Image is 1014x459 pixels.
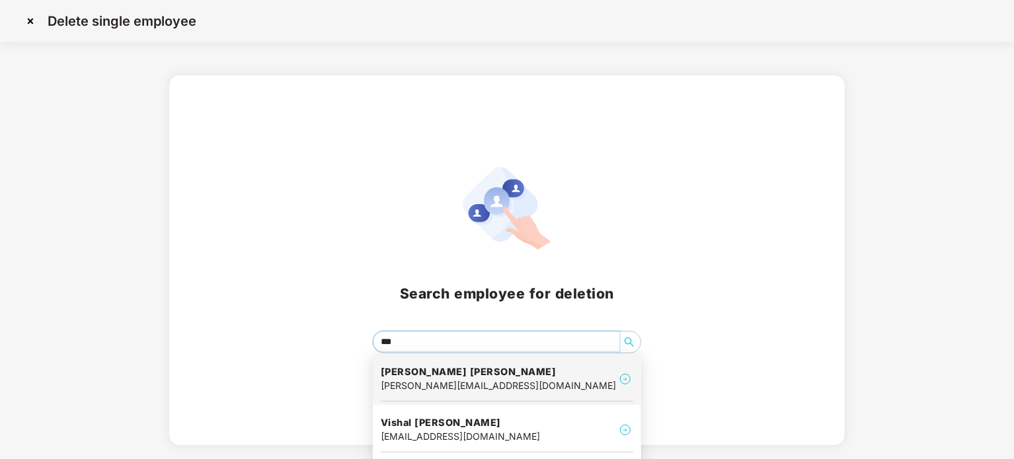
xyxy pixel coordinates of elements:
[381,378,616,393] div: [PERSON_NAME][EMAIL_ADDRESS][DOMAIN_NAME]
[48,13,196,29] p: Delete single employee
[381,365,616,378] h4: [PERSON_NAME] [PERSON_NAME]
[381,416,540,429] h4: Vishal [PERSON_NAME]
[617,422,633,438] img: svg+xml;base64,PHN2ZyB4bWxucz0iaHR0cDovL3d3dy53My5vcmcvMjAwMC9zdmciIHdpZHRoPSIyNCIgaGVpZ2h0PSIyNC...
[20,11,41,32] img: svg+xml;base64,PHN2ZyBpZD0iQ3Jvc3MtMzJ4MzIiIHhtbG5zPSJodHRwOi8vd3d3LnczLm9yZy8yMDAwL3N2ZyIgd2lkdG...
[619,337,640,347] span: search
[617,371,633,387] img: svg+xml;base64,PHN2ZyB4bWxucz0iaHR0cDovL3d3dy53My5vcmcvMjAwMC9zdmciIHdpZHRoPSIyNCIgaGVpZ2h0PSIyNC...
[619,332,640,353] button: search
[381,429,540,444] div: [EMAIL_ADDRESS][DOMAIN_NAME]
[463,167,551,250] img: svg+xml;base64,PHN2ZyB4bWxucz0iaHR0cDovL3d3dy53My5vcmcvMjAwMC9zdmciIHhtbG5zOnhsaW5rPSJodHRwOi8vd3...
[185,283,830,304] h2: Search employee for deletion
